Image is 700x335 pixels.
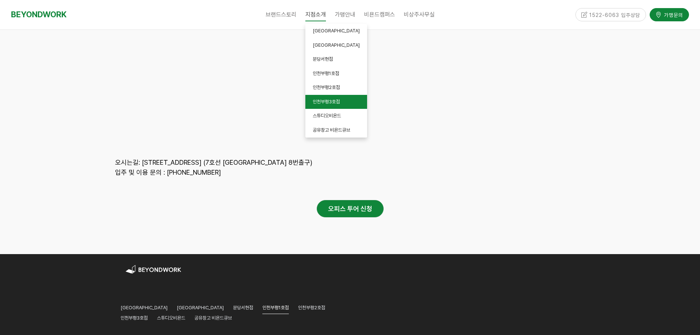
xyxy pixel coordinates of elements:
[330,6,360,24] a: 가맹안내
[262,304,289,314] a: 인천부평1호점
[313,42,360,48] span: [GEOGRAPHIC_DATA]
[305,95,367,109] a: 인천부평3호점
[305,24,367,38] a: [GEOGRAPHIC_DATA]
[177,304,224,314] a: [GEOGRAPHIC_DATA]
[313,28,360,33] span: [GEOGRAPHIC_DATA]
[121,315,148,321] span: 인천부평3호점
[305,109,367,123] a: 스튜디오비욘드
[313,71,339,76] span: 인천부평1호점
[233,304,253,314] a: 분당서현점
[360,6,399,24] a: 비욘드캠퍼스
[313,99,340,104] span: 인천부평3호점
[317,200,384,218] a: 오피스 투어 신청
[305,67,367,81] a: 인천부평1호점
[305,123,367,138] a: 공유창고 비욘드큐브
[261,6,301,24] a: 브랜드스토리
[298,305,325,310] span: 인천부평2호점
[194,315,232,321] span: 공유창고 비욘드큐브
[650,8,689,21] a: 가맹문의
[335,11,355,18] span: 가맹안내
[305,8,326,21] span: 지점소개
[399,6,439,24] a: 비상주사무실
[177,305,224,310] span: [GEOGRAPHIC_DATA]
[233,305,253,310] span: 분당서현점
[115,158,312,166] span: 오시는길: [STREET_ADDRESS] (7호선 [GEOGRAPHIC_DATA] 8번출구)
[305,38,367,53] a: [GEOGRAPHIC_DATA]
[157,315,185,321] span: 스튜디오비욘드
[313,56,333,62] span: 분당서현점
[313,113,341,118] span: 스튜디오비욘드
[313,85,340,90] span: 인천부평2호점
[121,304,168,314] a: [GEOGRAPHIC_DATA]
[305,81,367,95] a: 인천부평2호점
[298,304,325,314] a: 인천부평2호점
[662,11,683,19] span: 가맹문의
[266,11,297,18] span: 브랜드스토리
[313,127,350,133] span: 공유창고 비욘드큐브
[305,52,367,67] a: 분당서현점
[328,205,372,213] strong: 오피스 투어 신청
[301,6,330,24] a: 지점소개
[115,168,221,176] span: 입주 및 이용 문의 : [PHONE_NUMBER]
[364,11,395,18] span: 비욘드캠퍼스
[157,314,185,324] a: 스튜디오비욘드
[121,314,148,324] a: 인천부평3호점
[404,11,435,18] span: 비상주사무실
[194,314,232,324] a: 공유창고 비욘드큐브
[262,305,289,310] span: 인천부평1호점
[121,305,168,310] span: [GEOGRAPHIC_DATA]
[11,8,67,21] a: BEYONDWORK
